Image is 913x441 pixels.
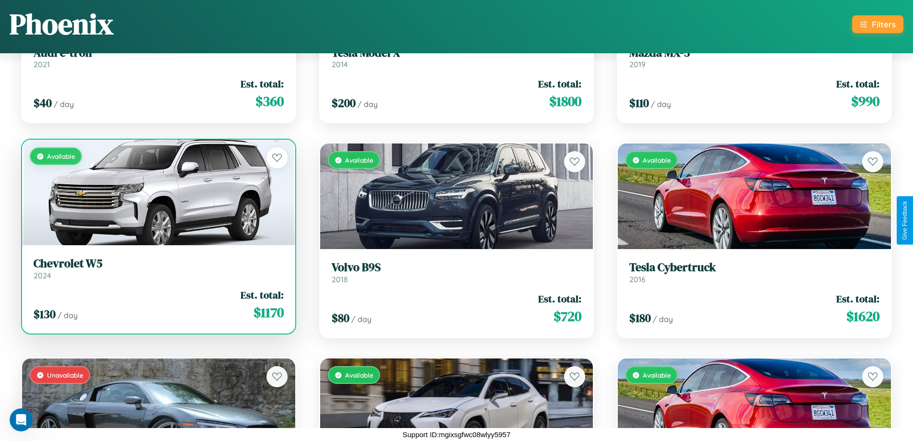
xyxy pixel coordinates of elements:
span: $ 360 [255,92,284,111]
a: Audi e-tron2021 [34,46,284,70]
a: Tesla Cybertruck2016 [629,261,879,284]
span: 2021 [34,60,50,69]
h3: Chevrolet W5 [34,257,284,271]
iframe: Intercom live chat [10,408,33,431]
span: 2024 [34,271,51,280]
span: / day [358,99,378,109]
span: 2018 [332,274,348,284]
p: Support ID: mgixsgfwc08wlyy5957 [403,428,510,441]
div: Give Feedback [901,201,908,240]
span: $ 990 [851,92,879,111]
span: Available [643,371,671,379]
span: $ 1800 [549,92,581,111]
a: Volvo B9S2018 [332,261,582,284]
h3: Tesla Cybertruck [629,261,879,274]
span: / day [651,99,671,109]
span: Available [345,156,373,164]
a: Tesla Model X2014 [332,46,582,70]
span: Est. total: [836,292,879,306]
button: Filters [852,15,903,33]
span: 2016 [629,274,646,284]
span: Available [643,156,671,164]
span: Est. total: [241,288,284,302]
a: Mazda MX-32019 [629,46,879,70]
span: / day [54,99,74,109]
span: 2019 [629,60,646,69]
span: / day [653,314,673,324]
span: Est. total: [538,292,581,306]
div: Filters [872,19,896,29]
span: $ 720 [554,307,581,326]
span: 2014 [332,60,348,69]
span: Unavailable [47,371,83,379]
span: $ 1170 [254,303,284,322]
h3: Volvo B9S [332,261,582,274]
span: / day [58,310,78,320]
span: $ 200 [332,95,356,111]
span: $ 180 [629,310,651,326]
span: Est. total: [241,77,284,91]
span: Est. total: [836,77,879,91]
span: $ 130 [34,306,56,322]
span: $ 1620 [846,307,879,326]
span: $ 80 [332,310,349,326]
span: $ 40 [34,95,52,111]
span: Available [345,371,373,379]
span: $ 110 [629,95,649,111]
span: Est. total: [538,77,581,91]
span: Available [47,152,75,160]
a: Chevrolet W52024 [34,257,284,280]
span: / day [351,314,371,324]
h1: Phoenix [10,4,114,44]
